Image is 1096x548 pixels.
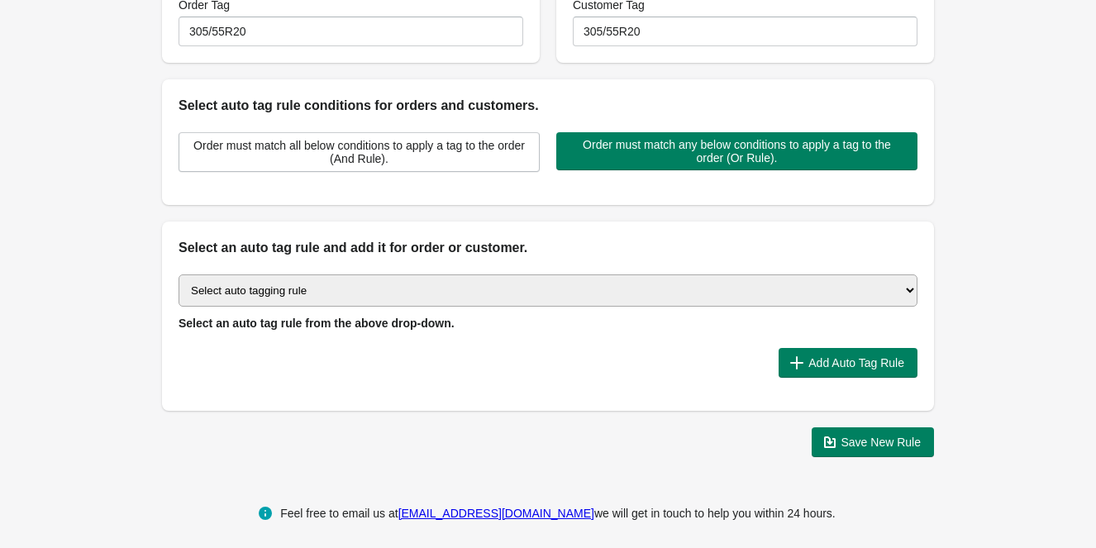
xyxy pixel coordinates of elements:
button: Save New Rule [812,427,935,457]
button: Add Auto Tag Rule [779,348,917,378]
a: [EMAIL_ADDRESS][DOMAIN_NAME] [398,507,594,520]
div: Feel free to email us at we will get in touch to help you within 24 hours. [280,503,836,523]
span: Save New Rule [841,436,922,449]
span: Select an auto tag rule from the above drop-down. [179,317,455,330]
h2: Select auto tag rule conditions for orders and customers. [179,96,917,116]
span: Order must match any below conditions to apply a tag to the order (Or Rule). [569,138,904,164]
span: Order must match all below conditions to apply a tag to the order (And Rule). [193,139,526,165]
span: Add Auto Tag Rule [808,356,904,369]
h2: Select an auto tag rule and add it for order or customer. [179,238,917,258]
button: Order must match all below conditions to apply a tag to the order (And Rule). [179,132,540,172]
button: Order must match any below conditions to apply a tag to the order (Or Rule). [556,132,917,170]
